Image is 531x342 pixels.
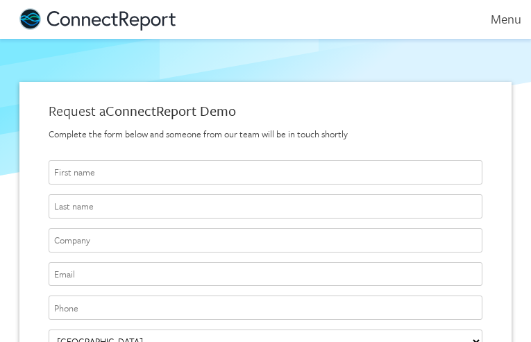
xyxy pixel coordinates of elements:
input: Company [49,228,482,253]
input: Email [49,262,482,287]
input: Last name [49,194,482,219]
input: Phone [49,296,482,320]
div: Request a [49,101,482,121]
div: Complete the form below and someone from our team will be in touch shortly [49,128,482,141]
input: First name [49,160,482,185]
span: ConnectReport Demo [106,101,236,121]
div: Menu [472,11,521,27]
